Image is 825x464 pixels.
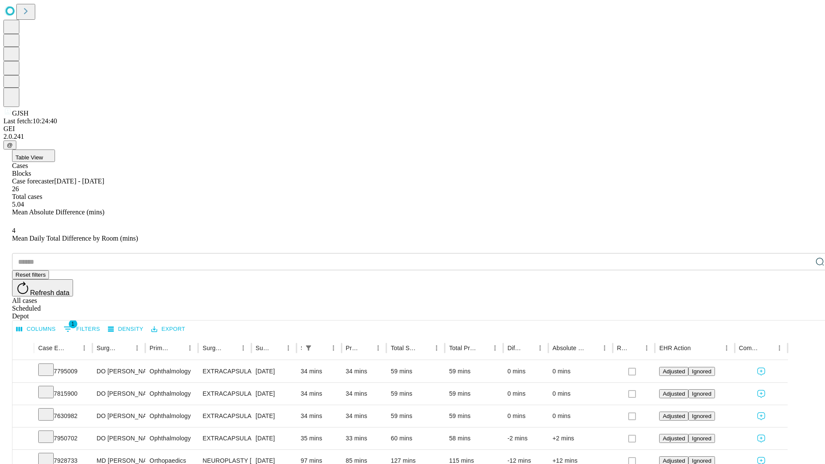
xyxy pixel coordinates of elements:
button: Ignored [688,412,715,421]
div: [DATE] [256,360,292,382]
button: Menu [372,342,384,354]
div: 34 mins [346,405,382,427]
div: Ophthalmology [150,427,194,449]
div: Surgery Date [256,345,269,351]
div: Resolved in EHR [617,345,628,351]
button: Adjusted [659,389,688,398]
div: 34 mins [346,383,382,405]
button: Expand [17,364,30,379]
span: Ignored [692,413,711,419]
button: Menu [431,342,443,354]
div: 0 mins [553,360,608,382]
button: Reset filters [12,270,49,279]
span: Mean Daily Total Difference by Room (mins) [12,235,138,242]
button: Sort [522,342,534,354]
div: Total Predicted Duration [449,345,476,351]
button: Expand [17,431,30,446]
button: Sort [119,342,131,354]
span: Reset filters [15,272,46,278]
button: @ [3,140,16,150]
div: 33 mins [346,427,382,449]
button: Sort [315,342,327,354]
div: 59 mins [449,405,499,427]
div: 34 mins [301,383,337,405]
div: Ophthalmology [150,360,194,382]
div: 34 mins [301,405,337,427]
span: Ignored [692,458,711,464]
div: 2.0.241 [3,133,822,140]
button: Refresh data [12,279,73,296]
button: Sort [419,342,431,354]
span: Last fetch: 10:24:40 [3,117,57,125]
div: -2 mins [507,427,544,449]
button: Sort [761,342,773,354]
div: Total Scheduled Duration [391,345,418,351]
button: Menu [184,342,196,354]
div: 0 mins [507,383,544,405]
div: 0 mins [507,360,544,382]
button: Show filters [302,342,315,354]
div: DO [PERSON_NAME] [97,360,141,382]
div: EXTRACAPSULAR CATARACT REMOVAL WITH [MEDICAL_DATA] [202,405,247,427]
div: Absolute Difference [553,345,586,351]
div: 34 mins [346,360,382,382]
button: Sort [66,342,78,354]
button: Adjusted [659,367,688,376]
button: Export [149,323,187,336]
button: Expand [17,387,30,402]
div: 7950702 [38,427,88,449]
div: EXTRACAPSULAR CATARACT REMOVAL WITH [MEDICAL_DATA] [202,383,247,405]
span: 26 [12,185,19,192]
button: Sort [692,342,704,354]
button: Sort [270,342,282,354]
div: 59 mins [449,360,499,382]
button: Menu [721,342,733,354]
button: Sort [477,342,489,354]
button: Ignored [688,434,715,443]
div: 35 mins [301,427,337,449]
div: 59 mins [391,405,440,427]
span: Ignored [692,368,711,375]
div: EXTRACAPSULAR CATARACT REMOVAL WITH [MEDICAL_DATA] [202,360,247,382]
button: Show filters [61,322,102,336]
div: 0 mins [553,405,608,427]
span: 5.04 [12,201,24,208]
span: Ignored [692,435,711,442]
span: Ignored [692,391,711,397]
button: Table View [12,150,55,162]
span: GJSH [12,110,28,117]
button: Menu [641,342,653,354]
button: Menu [599,342,611,354]
button: Menu [282,342,294,354]
div: 59 mins [391,383,440,405]
span: Mean Absolute Difference (mins) [12,208,104,216]
button: Sort [172,342,184,354]
span: 4 [12,227,15,234]
div: DO [PERSON_NAME] [97,427,141,449]
button: Menu [327,342,339,354]
button: Select columns [14,323,58,336]
button: Adjusted [659,412,688,421]
button: Adjusted [659,434,688,443]
button: Ignored [688,367,715,376]
div: +2 mins [553,427,608,449]
div: Case Epic Id [38,345,65,351]
div: 59 mins [449,383,499,405]
button: Menu [534,342,546,354]
div: 0 mins [507,405,544,427]
div: 7795009 [38,360,88,382]
div: Ophthalmology [150,383,194,405]
div: Surgeon Name [97,345,118,351]
span: @ [7,142,13,148]
div: DO [PERSON_NAME] [97,405,141,427]
div: EHR Action [659,345,691,351]
span: Total cases [12,193,42,200]
span: Table View [15,154,43,161]
div: 7630982 [38,405,88,427]
div: [DATE] [256,405,292,427]
div: Surgery Name [202,345,224,351]
div: 60 mins [391,427,440,449]
div: Ophthalmology [150,405,194,427]
span: Adjusted [663,368,685,375]
button: Menu [237,342,249,354]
